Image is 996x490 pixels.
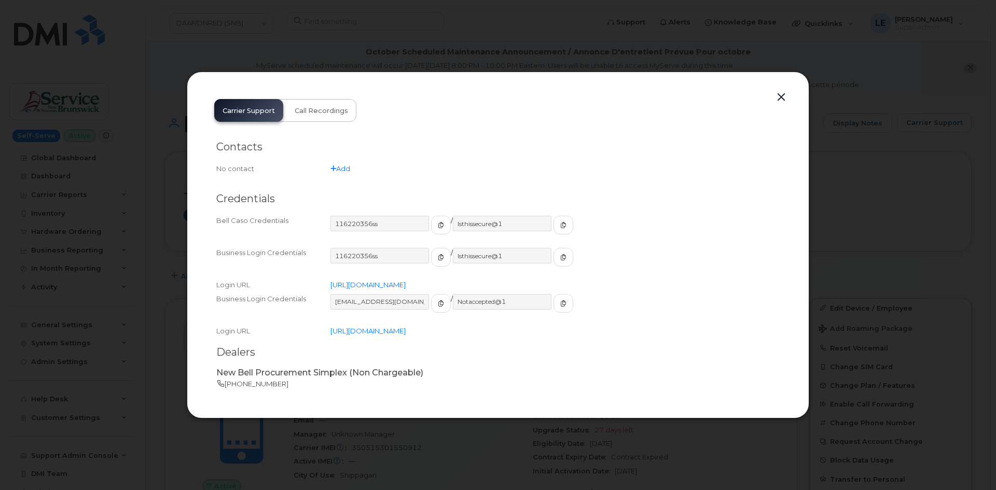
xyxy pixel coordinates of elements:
a: [URL][DOMAIN_NAME] [330,327,406,335]
button: copy to clipboard [431,216,451,234]
p: New Bell Procurement Simplex (Non Chargeable) [216,367,780,379]
div: No contact [216,164,330,174]
h2: Credentials [216,192,780,205]
a: Add [330,164,350,173]
div: Bell Caso Credentials [216,216,330,244]
button: copy to clipboard [554,248,573,267]
button: copy to clipboard [431,248,451,267]
button: copy to clipboard [554,294,573,313]
span: Call Recordings [295,107,348,115]
button: copy to clipboard [431,294,451,313]
button: copy to clipboard [554,216,573,234]
h2: Contacts [216,141,780,153]
div: / [330,248,780,276]
h2: Dealers [216,346,780,359]
div: Business Login Credentials [216,248,330,276]
div: Login URL [216,326,330,336]
div: Login URL [216,280,330,290]
div: Business Login Credentials [216,294,330,322]
a: [URL][DOMAIN_NAME] [330,281,406,289]
div: / [330,294,780,322]
p: [PHONE_NUMBER] [216,379,780,389]
div: / [330,216,780,244]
